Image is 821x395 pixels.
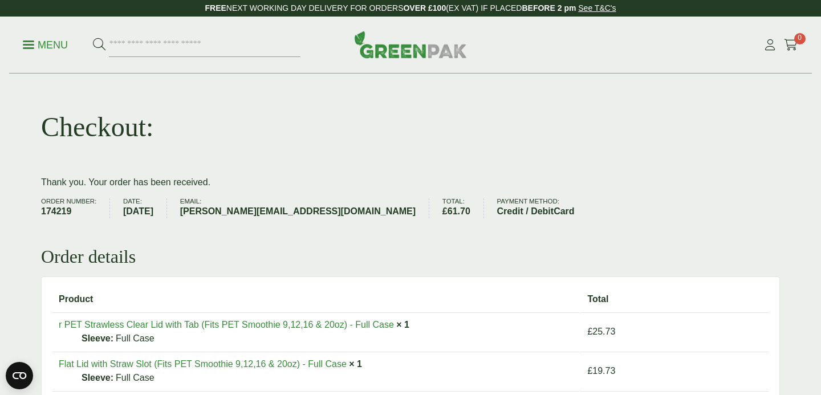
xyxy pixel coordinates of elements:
a: Menu [23,38,68,50]
bdi: 19.73 [587,366,615,376]
strong: 174219 [41,205,96,218]
strong: Sleeve: [82,332,113,345]
strong: [PERSON_NAME][EMAIL_ADDRESS][DOMAIN_NAME] [180,205,416,218]
strong: Sleeve: [82,371,113,385]
i: Cart [784,39,798,51]
p: Full Case [82,332,572,345]
a: r PET Strawless Clear Lid with Tab (Fits PET Smoothie 9,12,16 & 20oz) - Full Case [59,320,394,329]
strong: FREE [205,3,226,13]
span: 0 [794,33,806,44]
i: My Account [763,39,777,51]
img: GreenPak Supplies [354,31,467,58]
span: £ [587,366,592,376]
a: 0 [784,36,798,54]
span: £ [587,327,592,336]
a: See T&C's [578,3,616,13]
li: Date: [123,198,167,218]
p: Menu [23,38,68,52]
li: Total: [442,198,484,218]
th: Total [580,287,769,311]
li: Email: [180,198,429,218]
strong: Credit / DebitCard [497,205,575,218]
bdi: 25.73 [587,327,615,336]
button: Open CMP widget [6,362,33,389]
li: Order number: [41,198,110,218]
p: Full Case [82,371,572,385]
th: Product [52,287,579,311]
strong: × 1 [349,359,362,369]
strong: BEFORE 2 pm [522,3,576,13]
h1: Checkout: [41,111,153,144]
bdi: 61.70 [442,206,470,216]
h2: Order details [41,246,780,267]
strong: [DATE] [123,205,153,218]
strong: OVER £100 [403,3,446,13]
li: Payment method: [497,198,588,218]
a: Flat Lid with Straw Slot (Fits PET Smoothie 9,12,16 & 20oz) - Full Case [59,359,347,369]
p: Thank you. Your order has been received. [41,176,780,189]
span: £ [442,206,448,216]
strong: × 1 [396,320,409,329]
